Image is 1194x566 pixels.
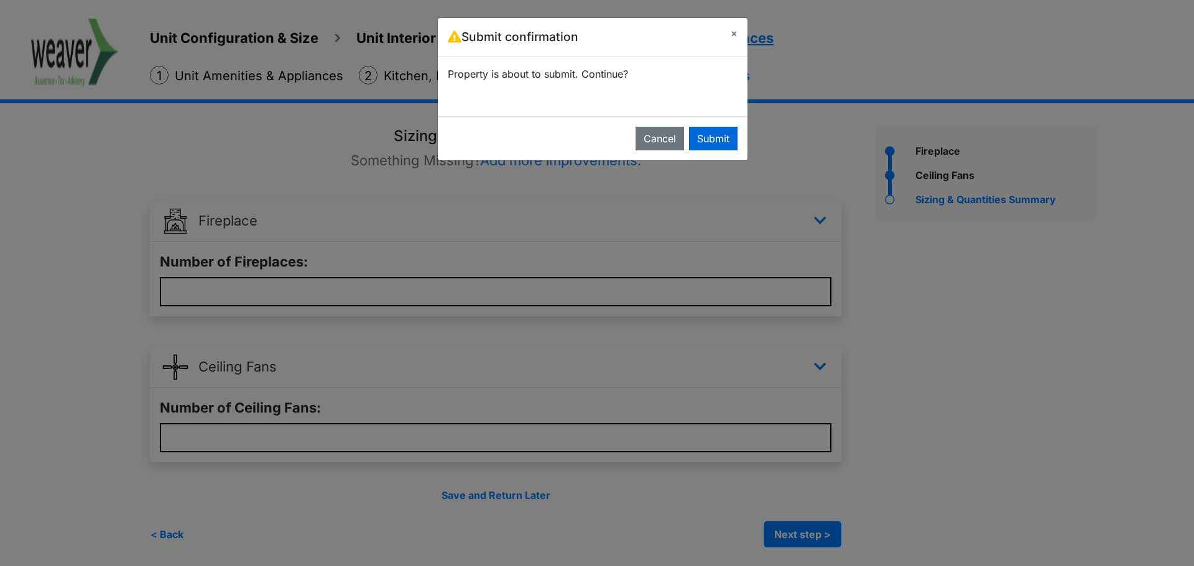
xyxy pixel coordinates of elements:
[689,127,738,150] button: Submit
[731,27,738,39] span: ×
[636,127,684,150] button: Cancel
[448,28,578,46] h5: Submit confirmation
[721,18,747,48] button: Close
[438,57,747,91] div: Property is about to submit. Continue?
